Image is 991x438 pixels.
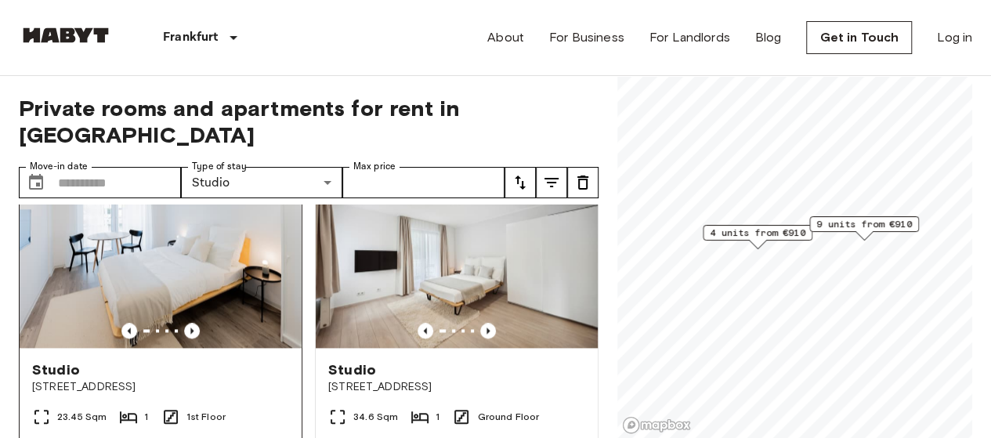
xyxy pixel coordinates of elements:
label: Move-in date [30,160,88,173]
a: For Business [549,28,624,47]
div: Studio [181,167,343,198]
button: tune [567,167,599,198]
button: Previous image [480,323,496,338]
a: Blog [755,28,782,47]
span: [STREET_ADDRESS] [32,379,289,395]
a: Mapbox logo [622,416,691,434]
span: Studio [328,360,376,379]
label: Max price [353,160,396,173]
a: For Landlords [649,28,730,47]
img: Marketing picture of unit DE-04-001-014-01H [20,160,302,348]
button: Previous image [184,323,200,338]
span: [STREET_ADDRESS] [328,379,585,395]
span: 4 units from €910 [710,226,805,240]
span: Ground Floor [477,410,539,424]
button: Previous image [121,323,137,338]
img: Marketing picture of unit DE-04-070-002-01 [316,160,598,348]
a: Log in [937,28,972,47]
span: 34.6 Sqm [353,410,398,424]
div: Map marker [809,216,919,241]
img: Habyt [19,27,113,43]
button: Choose date [20,167,52,198]
span: Private rooms and apartments for rent in [GEOGRAPHIC_DATA] [19,95,599,148]
span: 1 [144,410,148,424]
span: 1st Floor [186,410,226,424]
button: tune [536,167,567,198]
a: Get in Touch [806,21,912,54]
span: 23.45 Sqm [57,410,107,424]
button: Previous image [418,323,433,338]
p: Frankfurt [163,28,218,47]
div: Map marker [703,225,812,249]
a: About [487,28,524,47]
span: 9 units from €910 [816,217,912,231]
span: 1 [436,410,439,424]
span: Studio [32,360,80,379]
label: Type of stay [192,160,247,173]
button: tune [505,167,536,198]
